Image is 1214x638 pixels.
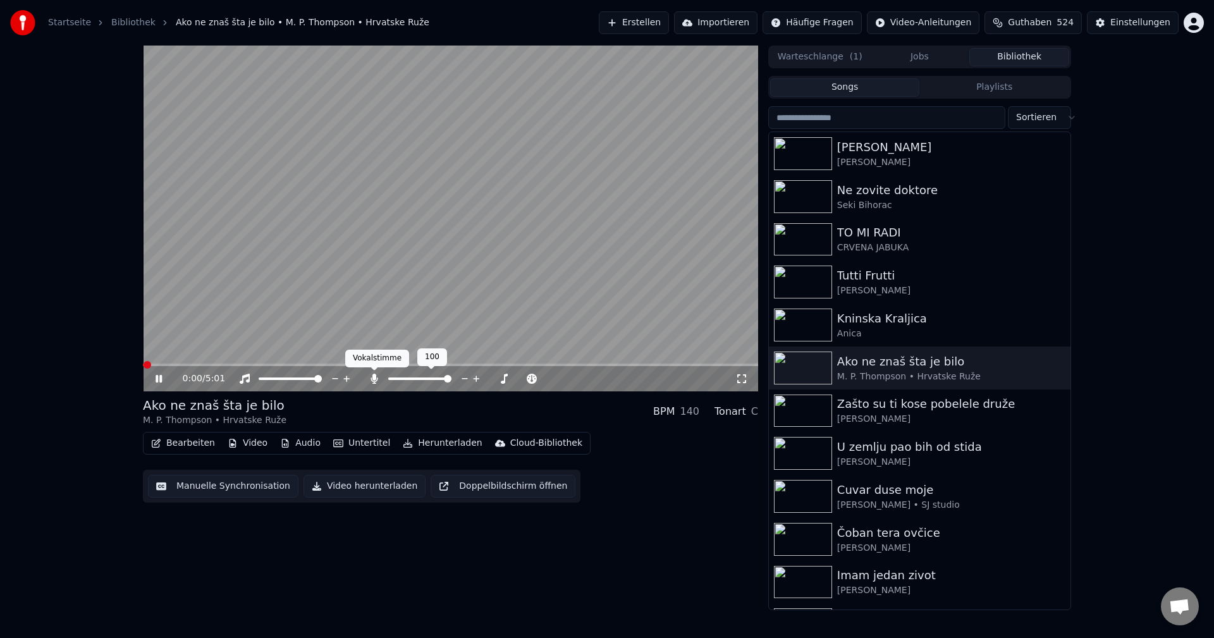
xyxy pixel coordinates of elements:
div: Čoban tera ovčice [837,524,1065,542]
div: Einstellungen [1110,16,1170,29]
button: Erstellen [599,11,669,34]
div: BPM [653,404,675,419]
div: [PERSON_NAME] [837,584,1065,597]
div: M. P. Thompson • Hrvatske Ruže [837,371,1065,383]
div: Cloud-Bibliothek [510,437,582,450]
div: Tonart [714,404,746,419]
div: [PERSON_NAME] [837,138,1065,156]
span: Sortieren [1016,111,1057,124]
div: C [751,404,758,419]
button: Manuelle Synchronisation [148,475,298,498]
div: Ako ne znaš šta je bilo [143,396,286,414]
a: Startseite [48,16,91,29]
div: [PERSON_NAME] [837,285,1065,297]
div: Ne zovite doktore [837,181,1065,199]
div: [PERSON_NAME] [837,542,1065,555]
button: Video-Anleitungen [867,11,980,34]
div: Seki Bihorac [837,199,1065,212]
span: 0:00 [183,372,202,385]
button: Video [223,434,273,452]
span: Ako ne znaš šta je bilo • M. P. Thompson • Hrvatske Ruže [176,16,429,29]
div: 100 [417,348,447,366]
div: Cuvar duse moje [837,481,1065,499]
div: U zemlju pao bih od stida [837,438,1065,456]
button: Jobs [870,48,970,66]
button: Untertitel [328,434,395,452]
div: Anica [837,328,1065,340]
button: Häufige Fragen [763,11,862,34]
button: Einstellungen [1087,11,1179,34]
div: Ako ne znaš šta je bilo [837,353,1065,371]
div: [PERSON_NAME] • SJ studio [837,499,1065,512]
div: [PERSON_NAME] [837,456,1065,469]
button: Doppelbildschirm öffnen [431,475,575,498]
button: Bearbeiten [146,434,220,452]
span: 5:01 [205,372,225,385]
button: Playlists [919,78,1069,97]
button: Songs [770,78,920,97]
div: [PERSON_NAME] [837,413,1065,426]
button: Herunterladen [398,434,487,452]
div: Vokalstimme [345,350,409,367]
div: Tutti Frutti [837,267,1065,285]
a: Bibliothek [111,16,156,29]
div: Imam jedan zivot [837,567,1065,584]
div: / [183,372,213,385]
a: Chat öffnen [1161,587,1199,625]
div: Kninska Kraljica [837,310,1065,328]
button: Audio [275,434,326,452]
div: TO MI RADI [837,224,1065,242]
span: ( 1 ) [850,51,862,63]
span: Guthaben [1008,16,1052,29]
span: 524 [1057,16,1074,29]
div: [PERSON_NAME] [837,156,1065,169]
button: Video herunterladen [303,475,426,498]
button: Warteschlange [770,48,870,66]
button: Guthaben524 [984,11,1082,34]
button: Bibliothek [969,48,1069,66]
div: 140 [680,404,699,419]
div: M. P. Thompson • Hrvatske Ruže [143,414,286,427]
img: youka [10,10,35,35]
div: Zašto su ti kose pobelele druže [837,395,1065,413]
nav: breadcrumb [48,16,429,29]
div: CRVENA JABUKA [837,242,1065,254]
button: Importieren [674,11,757,34]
